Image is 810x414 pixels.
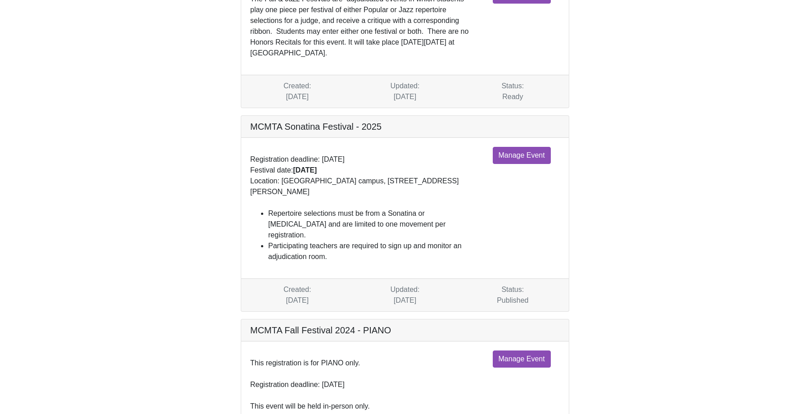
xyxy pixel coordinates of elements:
div: Status: Published [459,284,567,306]
li: Participating teachers are required to sign up and monitor an adjudication room. [268,241,479,262]
strong: [DATE] [293,166,317,174]
h5: MCMTA Fall Festival 2024 - PIANO [241,319,569,341]
a: Manage Event [493,350,551,368]
a: Manage Event [493,147,551,164]
div: Created: [DATE] [243,81,351,102]
li: Repertoire selections must be from a Sonatina or [MEDICAL_DATA] and are limited to one movement p... [268,208,479,241]
div: Location: [GEOGRAPHIC_DATA] campus, [STREET_ADDRESS][PERSON_NAME] [250,176,479,208]
div: Festival date: [250,165,479,176]
div: Registration deadline: [DATE] [250,154,479,165]
h5: MCMTA Sonatina Festival - 2025 [241,116,569,138]
div: Updated: [DATE] [351,284,459,306]
div: Created: [DATE] [243,284,351,306]
div: Updated: [DATE] [351,81,459,102]
div: Status: Ready [459,81,567,102]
